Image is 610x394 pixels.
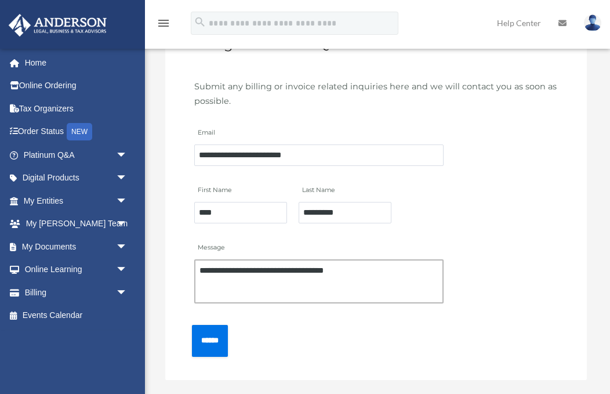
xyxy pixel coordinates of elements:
span: arrow_drop_down [116,281,139,305]
a: Online Learningarrow_drop_down [8,258,145,281]
span: arrow_drop_down [116,235,139,259]
a: Home [8,51,145,74]
span: arrow_drop_down [116,258,139,282]
a: Order StatusNEW [8,120,145,144]
span: arrow_drop_down [116,189,139,213]
img: Anderson Advisors Platinum Portal [5,14,110,37]
i: search [194,16,206,28]
div: Submit any billing or invoice related inquiries here and we will contact you as soon as possible. [194,79,558,109]
a: Tax Organizers [8,97,145,120]
a: Billingarrow_drop_down [8,281,145,304]
span: arrow_drop_down [116,212,139,236]
div: NEW [67,123,92,140]
a: menu [157,20,170,30]
a: Platinum Q&Aarrow_drop_down [8,143,145,167]
img: User Pic [584,15,601,31]
a: My Entitiesarrow_drop_down [8,189,145,212]
a: My [PERSON_NAME] Teamarrow_drop_down [8,212,145,236]
label: Last Name [299,185,338,197]
label: First Name [194,185,235,197]
label: Email [194,127,310,140]
a: Online Ordering [8,74,145,97]
a: Digital Productsarrow_drop_down [8,167,145,190]
span: arrow_drop_down [116,143,139,167]
a: Events Calendar [8,304,145,327]
i: menu [157,16,170,30]
label: Message [194,242,310,255]
a: My Documentsarrow_drop_down [8,235,145,258]
span: arrow_drop_down [116,167,139,190]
